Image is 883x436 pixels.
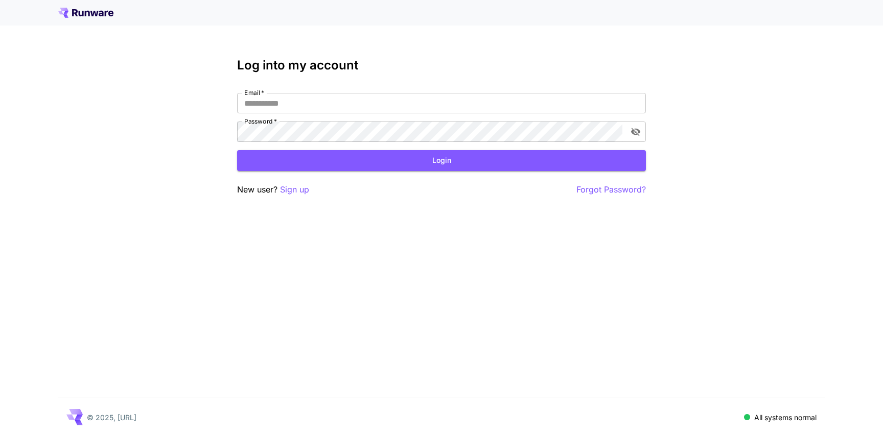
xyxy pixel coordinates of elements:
p: New user? [237,183,309,196]
p: All systems normal [754,412,817,423]
button: toggle password visibility [626,123,645,141]
label: Password [244,117,277,126]
button: Sign up [280,183,309,196]
label: Email [244,88,264,97]
h3: Log into my account [237,58,646,72]
button: Login [237,150,646,171]
button: Forgot Password? [576,183,646,196]
p: © 2025, [URL] [87,412,136,423]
